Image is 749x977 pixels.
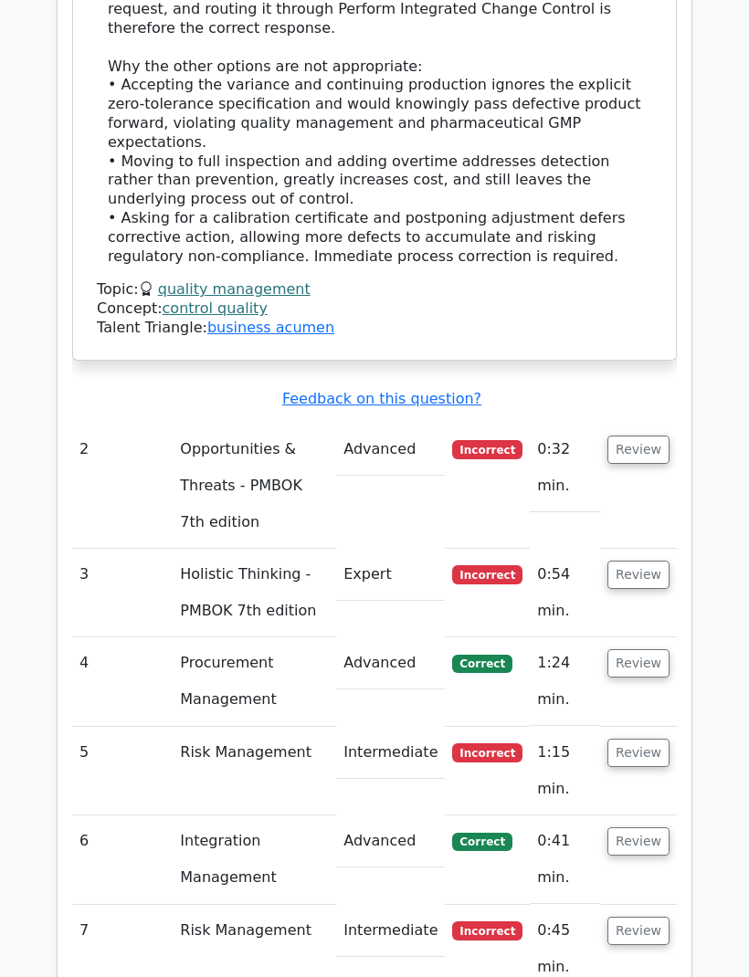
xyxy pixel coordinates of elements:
[173,727,336,815] td: Risk Management
[530,424,600,512] td: 0:32 min.
[452,655,512,673] span: Correct
[207,319,334,336] a: business acumen
[607,739,670,767] button: Review
[72,727,173,815] td: 5
[97,299,652,319] div: Concept:
[607,649,670,678] button: Review
[452,440,522,458] span: Incorrect
[173,549,336,637] td: Holistic Thinking - PMBOK 7th edition
[530,637,600,726] td: 1:24 min.
[282,390,481,407] a: Feedback on this question?
[336,637,445,689] td: Advanced
[530,549,600,637] td: 0:54 min.
[336,905,445,957] td: Intermediate
[72,424,173,549] td: 2
[336,727,445,779] td: Intermediate
[72,815,173,904] td: 6
[607,827,670,856] button: Review
[163,299,268,317] a: control quality
[607,917,670,945] button: Review
[607,436,670,464] button: Review
[72,637,173,726] td: 4
[173,637,336,726] td: Procurement Management
[530,815,600,904] td: 0:41 min.
[452,565,522,583] span: Incorrect
[336,424,445,476] td: Advanced
[97,280,652,299] div: Topic:
[173,815,336,904] td: Integration Management
[452,921,522,940] span: Incorrect
[336,815,445,867] td: Advanced
[173,424,336,549] td: Opportunities & Threats - PMBOK 7th edition
[530,727,600,815] td: 1:15 min.
[158,280,311,298] a: quality management
[72,549,173,637] td: 3
[97,280,652,337] div: Talent Triangle:
[336,549,445,601] td: Expert
[607,561,670,589] button: Review
[452,743,522,762] span: Incorrect
[452,833,512,851] span: Correct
